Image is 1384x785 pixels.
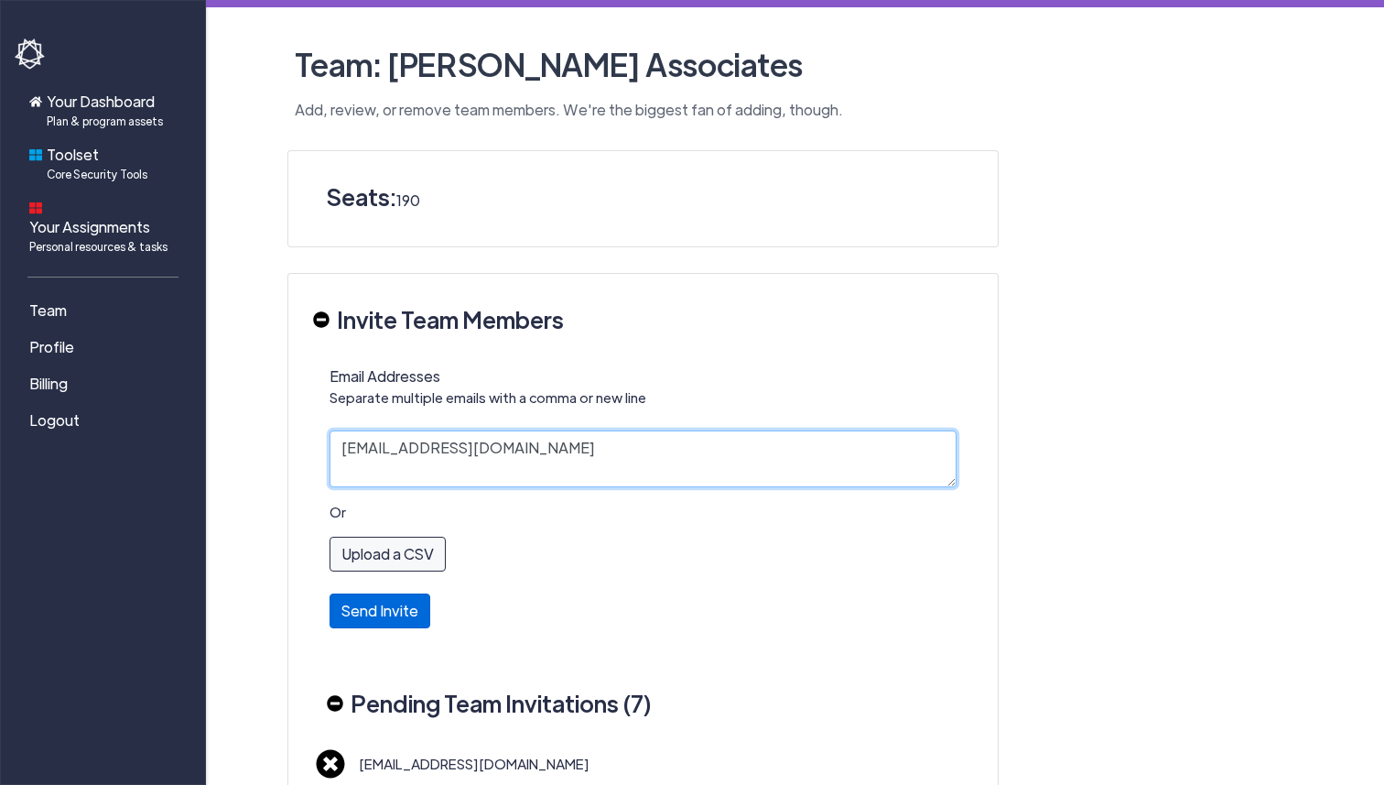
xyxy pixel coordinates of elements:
label: Email Addresses [330,365,646,423]
h3: Invite Team Members [337,297,564,343]
span: Core Security Tools [47,166,147,182]
a: Logout [15,402,198,439]
p: Add, review, or remove team members. We're the biggest fan of adding, though. [287,99,1303,121]
a: Profile [15,329,198,365]
iframe: Chat Widget [1070,587,1384,785]
img: havoc-shield-logo-white.png [15,38,48,70]
img: foundations-icon.svg [29,148,42,161]
label: Upload a CSV [330,537,446,572]
img: dashboard-icon.svg [29,202,42,214]
p: [EMAIL_ADDRESS][DOMAIN_NAME] [359,754,589,775]
img: minus-circle-solid.svg [313,311,330,328]
h3: Seats: [327,174,958,224]
img: minus-circle-solid.svg [327,695,343,712]
span: Logout [29,409,80,431]
span: Billing [29,373,68,395]
span: Plan & program assets [47,113,163,129]
span: Profile [29,336,74,358]
span: Personal resources & tasks [29,238,168,255]
span: Your Dashboard [47,91,163,129]
span: Toolset [47,144,147,182]
img: home-icon.svg [29,95,42,108]
a: Your AssignmentsPersonal resources & tasks [15,190,198,262]
a: Your DashboardPlan & program assets [15,83,198,136]
img: times-circle-solid.svg [302,749,359,779]
span: Your Assignments [29,216,168,255]
a: ToolsetCore Security Tools [15,136,198,190]
p: Or [330,502,957,523]
span: 190 [396,191,420,210]
span: Team [29,300,67,322]
h2: Team: [PERSON_NAME] Associates [287,37,1303,92]
button: Send Invite [330,594,430,628]
p: Separate multiple emails with a comma or new line [330,387,646,409]
a: Team [15,292,198,329]
h3: Pending Team Invitations (7) [351,681,652,726]
a: Billing [15,365,198,402]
